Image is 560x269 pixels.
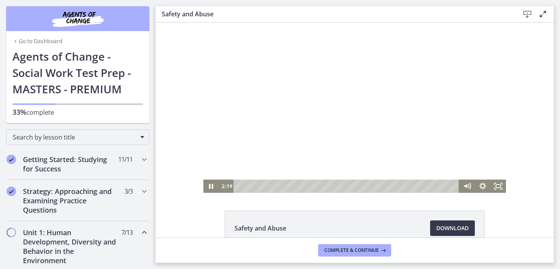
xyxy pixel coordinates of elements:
[335,157,350,170] button: Fullscreen
[124,187,133,196] span: 3 / 3
[430,220,475,236] a: Download
[436,224,469,233] span: Download
[118,155,133,164] span: 11 / 11
[13,133,136,141] span: Search by lesson title
[6,129,149,145] div: Search by lesson title
[31,9,124,28] img: Agents of Change
[7,187,16,196] i: Completed
[23,155,118,173] h2: Getting Started: Studying for Success
[12,107,26,117] span: 33%
[234,224,286,233] span: Safety and Abuse
[23,228,118,265] h2: Unit 1: Human Development, Diversity and Behavior in the Environment
[324,247,379,253] span: Complete & continue
[304,157,319,170] button: Mute
[7,155,16,164] i: Completed
[319,157,335,170] button: Show settings menu
[121,228,133,237] span: 7 / 13
[12,48,143,97] h1: Agents of Change - Social Work Test Prep - MASTERS - PREMIUM
[23,187,118,215] h2: Strategy: Approaching and Examining Practice Questions
[156,23,554,193] iframe: Video Lesson
[12,37,63,45] a: Go to Dashboard
[12,107,143,117] p: complete
[318,244,391,257] button: Complete & continue
[162,9,507,19] h3: Safety and Abuse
